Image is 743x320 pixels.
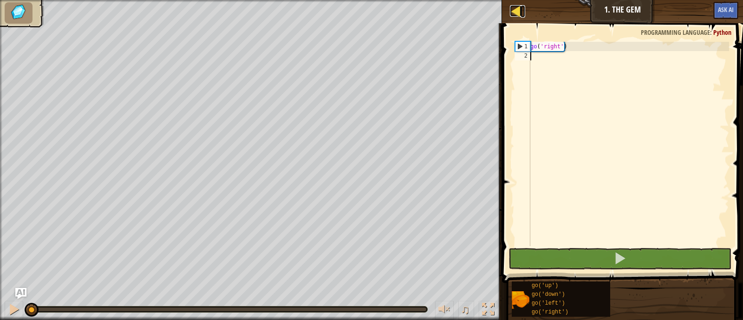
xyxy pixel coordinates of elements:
div: 1 [515,42,530,51]
li: Collect the gems. [5,2,33,24]
span: ♫ [460,302,469,316]
span: Ask AI [718,5,734,14]
div: 2 [515,51,530,60]
span: : [710,28,713,37]
span: go('down') [532,291,565,298]
button: Ask AI [713,2,738,19]
button: Shift+Enter: Run current code. [508,248,731,269]
button: Toggle fullscreen [479,301,497,320]
button: Ask AI [15,288,26,299]
button: Ctrl + P: Pause [5,301,23,320]
span: Programming language [641,28,710,37]
button: Adjust volume [435,301,454,320]
button: ♫ [458,301,474,320]
span: go('right') [532,309,568,315]
span: go('up') [532,282,559,289]
span: Python [713,28,731,37]
span: go('left') [532,300,565,307]
img: portrait.png [512,291,529,309]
